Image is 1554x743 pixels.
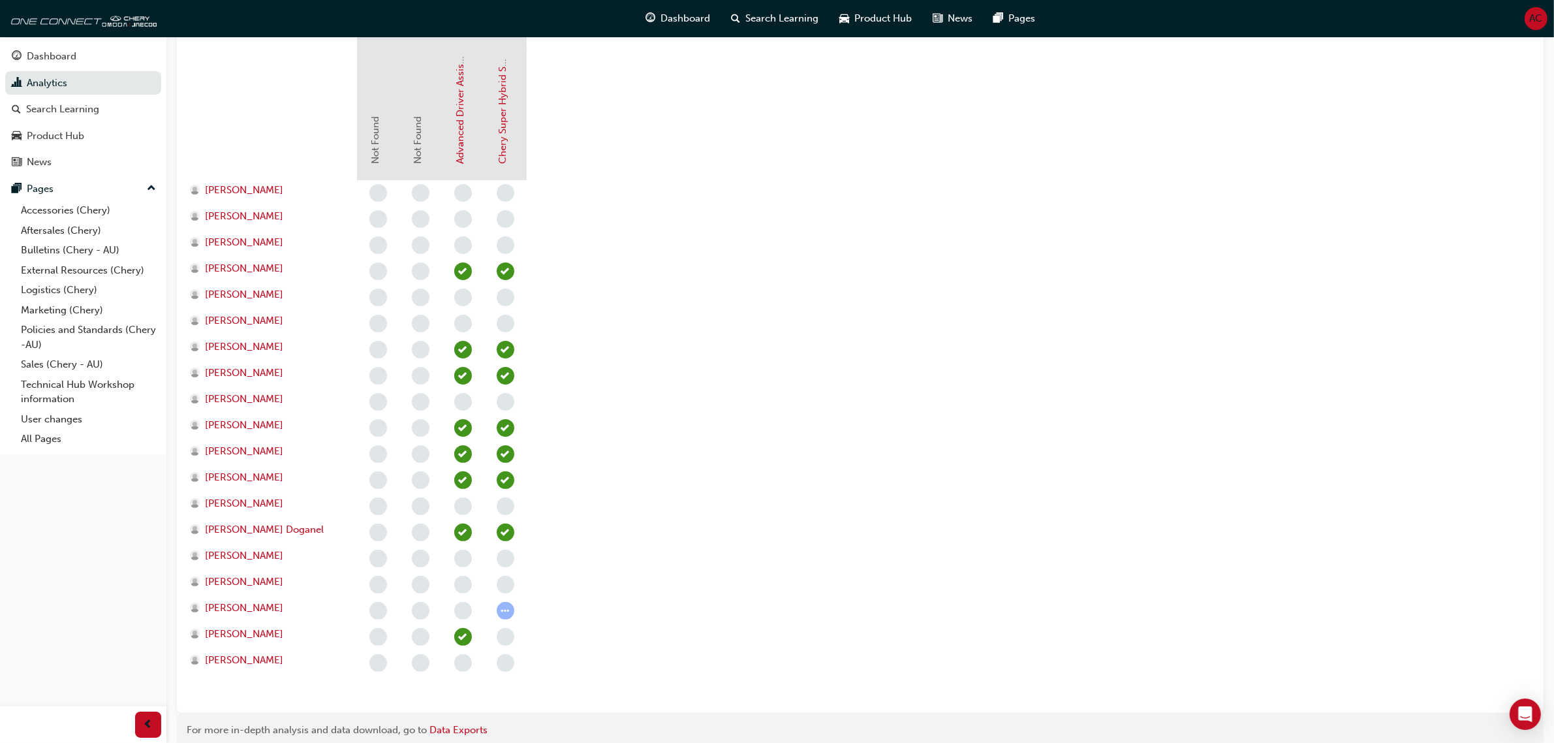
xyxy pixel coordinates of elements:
span: learningRecordVerb_PASS-icon [454,471,472,489]
span: Pages [1009,11,1036,26]
span: [PERSON_NAME] [205,418,283,433]
span: learningRecordVerb_NONE-icon [412,628,429,646]
span: learningRecordVerb_PASS-icon [454,524,472,541]
a: Chery Super Hybrid System (CSH) [497,11,509,165]
span: search-icon [12,104,21,116]
span: Product Hub [855,11,912,26]
a: [PERSON_NAME] Doganel [190,522,345,537]
a: [PERSON_NAME] [190,340,345,355]
span: learningRecordVerb_NONE-icon [412,576,429,593]
a: [PERSON_NAME] [190,444,345,459]
span: learningRecordVerb_NONE-icon [497,184,514,202]
span: [PERSON_NAME] [205,548,283,563]
span: learningRecordVerb_PASS-icon [454,367,472,385]
span: learningRecordVerb_NONE-icon [412,393,429,411]
a: [PERSON_NAME] [190,261,345,276]
span: learningRecordVerb_NONE-icon [369,524,387,541]
a: [PERSON_NAME] [190,548,345,563]
span: learningRecordVerb_NONE-icon [454,236,472,254]
span: learningRecordVerb_NONE-icon [369,367,387,385]
a: [PERSON_NAME] [190,392,345,407]
span: learningRecordVerb_PASS-icon [454,628,472,646]
span: learningRecordVerb_NONE-icon [454,393,472,411]
span: learningRecordVerb_PASS-icon [497,524,514,541]
span: learningRecordVerb_NONE-icon [369,315,387,332]
button: Pages [5,177,161,201]
a: [PERSON_NAME] [190,313,345,328]
a: [PERSON_NAME] [190,209,345,224]
button: DashboardAnalyticsSearch LearningProduct HubNews [5,42,161,177]
a: Sales (Chery - AU) [16,355,161,375]
span: [PERSON_NAME] [205,496,283,511]
span: Not Found [412,117,424,165]
a: All Pages [16,429,161,449]
span: AC [1530,11,1543,26]
span: [PERSON_NAME] [205,601,283,616]
span: learningRecordVerb_NONE-icon [369,654,387,672]
a: [PERSON_NAME] [190,235,345,250]
span: learningRecordVerb_PASS-icon [497,262,514,280]
span: learningRecordVerb_NONE-icon [497,393,514,411]
span: up-icon [147,180,156,197]
span: learningRecordVerb_NONE-icon [454,602,472,620]
span: learningRecordVerb_NONE-icon [369,393,387,411]
span: News [948,11,973,26]
span: learningRecordVerb_NONE-icon [497,628,514,646]
span: [PERSON_NAME] Doganel [205,522,324,537]
a: [PERSON_NAME] [190,496,345,511]
span: guage-icon [12,51,22,63]
span: learningRecordVerb_NONE-icon [412,236,429,254]
span: learningRecordVerb_NONE-icon [369,576,387,593]
span: learningRecordVerb_NONE-icon [497,315,514,332]
a: Dashboard [5,44,161,69]
span: learningRecordVerb_NONE-icon [497,210,514,228]
span: learningRecordVerb_NONE-icon [369,602,387,620]
span: learningRecordVerb_NONE-icon [412,210,429,228]
span: learningRecordVerb_NONE-icon [412,524,429,541]
span: learningRecordVerb_NONE-icon [369,341,387,358]
a: [PERSON_NAME] [190,287,345,302]
a: [PERSON_NAME] [190,653,345,668]
span: Not Found [370,117,382,165]
a: car-iconProduct Hub [830,5,923,32]
span: pages-icon [994,10,1004,27]
span: car-icon [12,131,22,142]
span: learningRecordVerb_NONE-icon [412,184,429,202]
a: [PERSON_NAME] [190,183,345,198]
span: Dashboard [661,11,711,26]
span: news-icon [933,10,943,27]
a: Bulletins (Chery - AU) [16,240,161,261]
a: Marketing (Chery) [16,300,161,321]
a: [PERSON_NAME] [190,601,345,616]
span: learningRecordVerb_NONE-icon [369,445,387,463]
a: news-iconNews [923,5,984,32]
span: Search Learning [746,11,819,26]
span: [PERSON_NAME] [205,209,283,224]
span: learningRecordVerb_NONE-icon [412,367,429,385]
span: [PERSON_NAME] [205,235,283,250]
span: learningRecordVerb_NONE-icon [369,210,387,228]
span: learningRecordVerb_NONE-icon [369,262,387,280]
a: [PERSON_NAME] [190,470,345,485]
span: learningRecordVerb_PASS-icon [454,419,472,437]
span: search-icon [732,10,741,27]
span: [PERSON_NAME] [205,444,283,459]
span: learningRecordVerb_NONE-icon [412,419,429,437]
span: learningRecordVerb_NONE-icon [412,289,429,306]
div: Pages [27,182,54,197]
span: [PERSON_NAME] [205,313,283,328]
div: Open Intercom Messenger [1510,699,1541,730]
span: [PERSON_NAME] [205,366,283,381]
span: learningRecordVerb_NONE-icon [412,262,429,280]
span: learningRecordVerb_NONE-icon [497,550,514,567]
span: [PERSON_NAME] [205,392,283,407]
span: learningRecordVerb_NONE-icon [412,471,429,489]
a: guage-iconDashboard [636,5,721,32]
span: learningRecordVerb_NONE-icon [412,445,429,463]
span: learningRecordVerb_NONE-icon [454,210,472,228]
span: learningRecordVerb_ATTEMPT-icon [497,602,514,620]
span: learningRecordVerb_PASS-icon [497,419,514,437]
span: learningRecordVerb_NONE-icon [412,654,429,672]
span: [PERSON_NAME] [205,627,283,642]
